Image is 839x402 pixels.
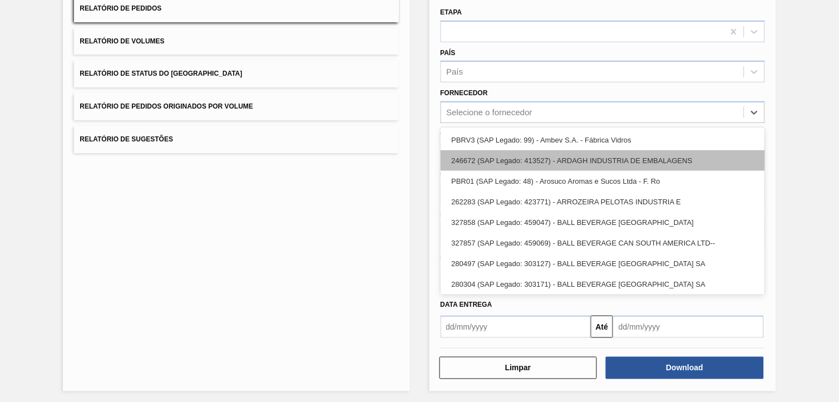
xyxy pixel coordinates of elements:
input: dd/mm/yyyy [441,316,591,338]
button: Relatório de Sugestões [74,126,398,153]
button: Download [606,357,764,379]
span: Relatório de Status do [GEOGRAPHIC_DATA] [80,70,242,77]
div: 262283 (SAP Legado: 423771) - ARROZEIRA PELOTAS INDUSTRIA E [441,192,765,212]
div: PBRV3 (SAP Legado: 99) - Ambev S.A. - Fábrica Vidros [441,130,765,150]
div: 280497 (SAP Legado: 303127) - BALL BEVERAGE [GEOGRAPHIC_DATA] SA [441,253,765,274]
div: Selecione o fornecedor [447,108,532,117]
button: Relatório de Volumes [74,28,398,55]
div: 280304 (SAP Legado: 303171) - BALL BEVERAGE [GEOGRAPHIC_DATA] SA [441,274,765,295]
label: Etapa [441,8,462,16]
label: Fornecedor [441,89,488,97]
button: Relatório de Pedidos Originados por Volume [74,93,398,120]
input: dd/mm/yyyy [613,316,764,338]
label: País [441,49,456,57]
div: País [447,67,463,77]
div: 246672 (SAP Legado: 413527) - ARDAGH INDUSTRIA DE EMBALAGENS [441,150,765,171]
span: Relatório de Pedidos [80,4,161,12]
button: Relatório de Status do [GEOGRAPHIC_DATA] [74,60,398,87]
span: Data entrega [441,301,492,308]
button: Até [591,316,613,338]
div: 327858 (SAP Legado: 459047) - BALL BEVERAGE [GEOGRAPHIC_DATA] [441,212,765,233]
span: Relatório de Pedidos Originados por Volume [80,102,253,110]
span: Relatório de Sugestões [80,135,173,143]
span: Relatório de Volumes [80,37,164,45]
button: Limpar [440,357,598,379]
div: PBR01 (SAP Legado: 48) - Arosuco Aromas e Sucos Ltda - F. Ro [441,171,765,192]
div: 327857 (SAP Legado: 459069) - BALL BEVERAGE CAN SOUTH AMERICA LTD-- [441,233,765,253]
